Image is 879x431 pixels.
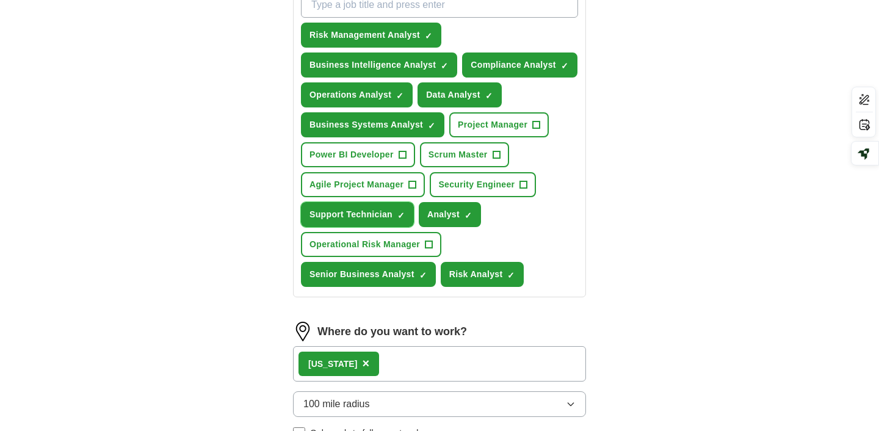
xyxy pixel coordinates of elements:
[485,91,493,101] span: ✓
[441,61,448,71] span: ✓
[449,268,503,281] span: Risk Analyst
[293,322,313,341] img: location.png
[430,172,536,197] button: Security Engineer
[561,61,568,71] span: ✓
[419,202,481,227] button: Analyst✓
[301,172,425,197] button: Agile Project Manager
[301,82,413,107] button: Operations Analyst✓
[428,121,435,131] span: ✓
[419,270,427,280] span: ✓
[293,391,586,417] button: 100 mile radius
[309,208,392,221] span: Support Technician
[309,59,436,71] span: Business Intelligence Analyst
[438,178,515,191] span: Security Engineer
[309,268,414,281] span: Senior Business Analyst
[309,178,403,191] span: Agile Project Manager
[427,208,460,221] span: Analyst
[309,118,423,131] span: Business Systems Analyst
[362,357,369,370] span: ×
[449,112,549,137] button: Project Manager
[418,82,502,107] button: Data Analyst✓
[471,59,556,71] span: Compliance Analyst
[397,211,405,220] span: ✓
[308,358,357,371] div: [US_STATE]
[317,324,467,340] label: Where do you want to work?
[425,31,432,41] span: ✓
[396,91,403,101] span: ✓
[301,262,436,287] button: Senior Business Analyst✓
[420,142,509,167] button: Scrum Master
[309,238,420,251] span: Operational Risk Manager
[507,270,515,280] span: ✓
[462,53,577,78] button: Compliance Analyst✓
[301,112,444,137] button: Business Systems Analyst✓
[429,148,488,161] span: Scrum Master
[458,118,527,131] span: Project Manager
[301,53,457,78] button: Business Intelligence Analyst✓
[309,29,420,42] span: Risk Management Analyst
[301,202,414,227] button: Support Technician✓
[301,232,441,257] button: Operational Risk Manager
[426,89,480,101] span: Data Analyst
[301,142,415,167] button: Power BI Developer
[301,23,441,48] button: Risk Management Analyst✓
[465,211,472,220] span: ✓
[309,148,394,161] span: Power BI Developer
[303,397,370,411] span: 100 mile radius
[362,355,369,373] button: ×
[441,262,524,287] button: Risk Analyst✓
[309,89,391,101] span: Operations Analyst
